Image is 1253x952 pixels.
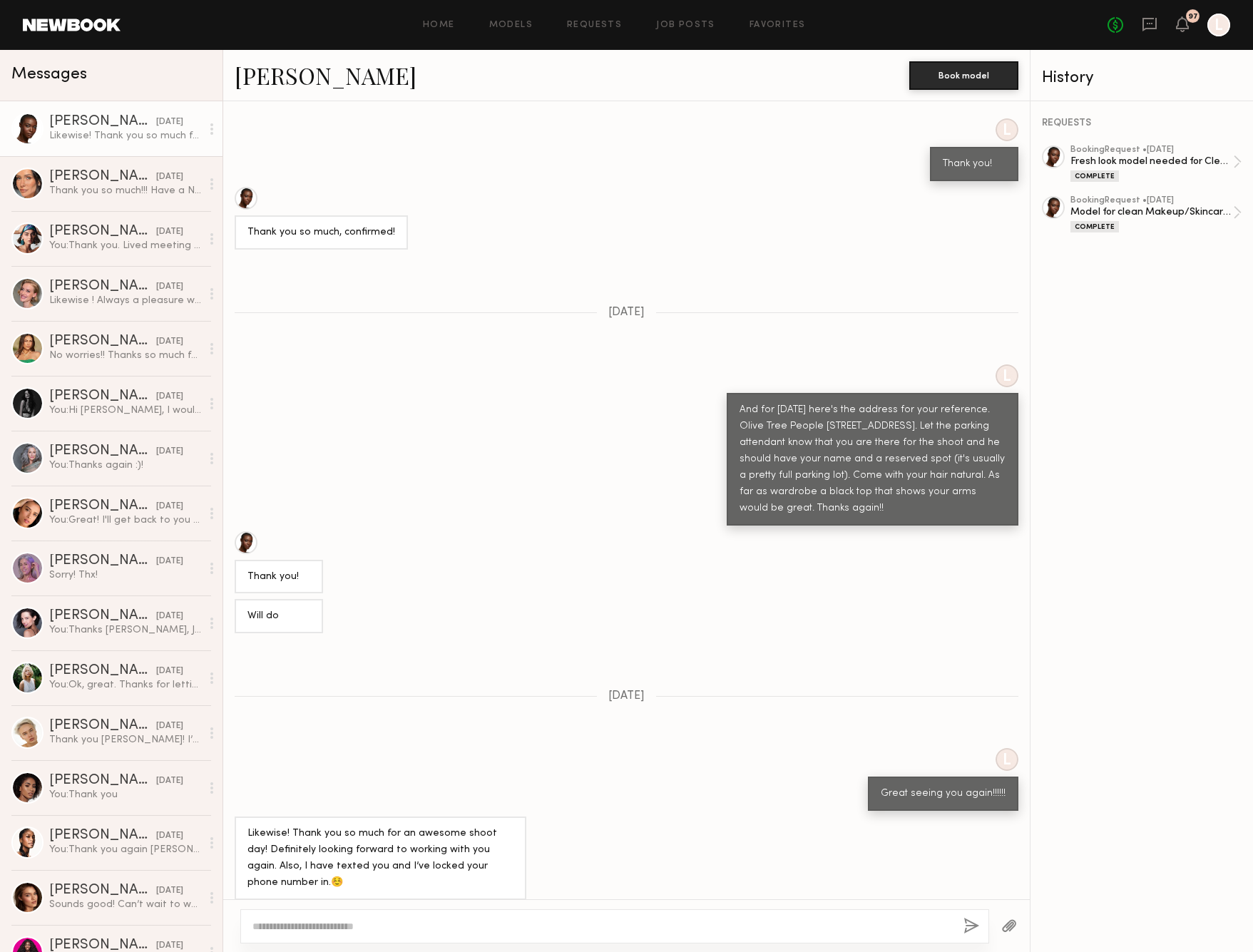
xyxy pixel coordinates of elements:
[156,829,183,843] div: [DATE]
[49,389,156,404] div: [PERSON_NAME]
[49,884,156,898] div: [PERSON_NAME]
[156,280,183,294] div: [DATE]
[49,225,156,239] div: [PERSON_NAME]
[49,459,201,472] div: You: Thanks again :)!
[909,68,1018,81] a: Book model
[1188,13,1198,21] div: 97
[750,21,806,30] a: Favorites
[740,402,1006,517] div: And for [DATE] here's the address for your reference. Olive Tree People [STREET_ADDRESS]. Let the...
[49,444,156,459] div: [PERSON_NAME]
[156,720,183,733] div: [DATE]
[423,21,455,30] a: Home
[49,294,201,307] div: Likewise ! Always a pleasure working together ! Thank you for booking me again !
[156,445,183,459] div: [DATE]
[247,826,513,891] div: Likewise! Thank you so much for an awesome shoot day! Definitely looking forward to working with ...
[49,788,201,802] div: You: Thank you
[49,664,156,678] div: [PERSON_NAME]
[49,349,201,362] div: No worries!! Thanks so much for having me [PERSON_NAME], it was so fun 🥰
[156,500,183,513] div: [DATE]
[156,884,183,898] div: [DATE]
[247,569,310,585] div: Thank you!
[49,609,156,623] div: [PERSON_NAME]
[49,404,201,417] div: You: Hi [PERSON_NAME], I would love to know if you are available to work [DATE] for my client [PE...
[608,690,645,702] span: [DATE]
[49,170,156,184] div: [PERSON_NAME]
[156,225,183,239] div: [DATE]
[909,61,1018,90] button: Book model
[156,390,183,404] div: [DATE]
[49,623,201,637] div: You: Thanks [PERSON_NAME], Just got the new Credit Card number and this should go through now. Ap...
[49,554,156,568] div: [PERSON_NAME]
[1070,145,1242,182] a: bookingRequest •[DATE]Fresh look model needed for Clean Makeup/Skincare Brand. Usage: Online trai...
[881,786,1006,802] div: Great seeing you again!!!!!!
[49,129,201,143] div: Likewise! Thank you so much for an awesome shoot day! Definitely looking forward to working with ...
[489,21,533,30] a: Models
[49,568,201,582] div: Sorry! Thx!
[1070,145,1233,155] div: booking Request • [DATE]
[247,225,395,241] div: Thank you so much, confirmed!
[656,21,715,30] a: Job Posts
[1070,205,1233,219] div: Model for clean Makeup/Skincare line. Online training and social media content.
[156,665,183,678] div: [DATE]
[608,307,645,319] span: [DATE]
[1070,221,1119,232] div: Complete
[49,843,201,856] div: You: Thank you again [PERSON_NAME]-- hope to have you back as soon as I have more product :)
[49,719,156,733] div: [PERSON_NAME]
[49,280,156,294] div: [PERSON_NAME]
[49,184,201,198] div: Thank you so much!!! Have a Nice rest of your Day!
[1207,14,1230,36] a: L
[1070,170,1119,182] div: Complete
[1070,155,1233,168] div: Fresh look model needed for Clean Makeup/Skincare Brand. Usage: Online training & social media co...
[235,60,416,91] a: [PERSON_NAME]
[49,774,156,788] div: [PERSON_NAME]
[49,115,156,129] div: [PERSON_NAME]
[247,608,310,625] div: Will do
[156,774,183,788] div: [DATE]
[1070,196,1242,232] a: bookingRequest •[DATE]Model for clean Makeup/Skincare line. Online training and social media cont...
[943,156,1006,173] div: Thank you!
[49,239,201,252] div: You: Thank you. Lived meeting you !
[49,733,201,747] div: Thank you [PERSON_NAME]! I’ve received so much inspection [DATE] from working with you and your t...
[567,21,622,30] a: Requests
[49,513,201,527] div: You: Great! I'll get back to you [PERSON_NAME]!!
[156,335,183,349] div: [DATE]
[156,610,183,623] div: [DATE]
[49,499,156,513] div: [PERSON_NAME]
[1042,70,1242,86] div: History
[49,829,156,843] div: [PERSON_NAME]
[156,555,183,568] div: [DATE]
[156,170,183,184] div: [DATE]
[11,66,87,83] span: Messages
[49,678,201,692] div: You: Ok, great. Thanks for letting me know! I’ll be in contact soon
[49,898,201,911] div: Sounds good! Can’t wait to work with you again 🤍
[1042,118,1242,128] div: REQUESTS
[156,116,183,129] div: [DATE]
[49,334,156,349] div: [PERSON_NAME]
[1070,196,1233,205] div: booking Request • [DATE]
